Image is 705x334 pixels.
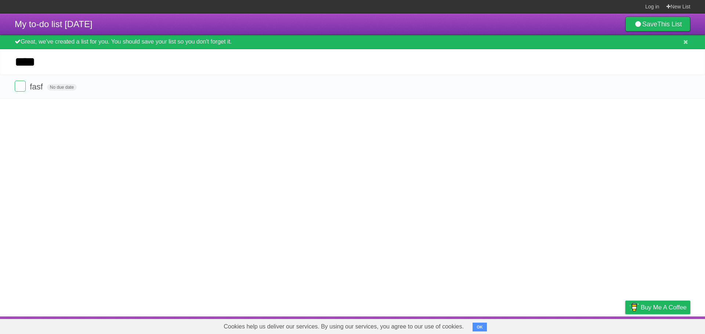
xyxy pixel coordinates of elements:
[473,323,487,331] button: OK
[616,318,635,332] a: Privacy
[625,17,690,32] a: SaveThis List
[216,319,471,334] span: Cookies help us deliver our services. By using our services, you agree to our use of cookies.
[644,318,690,332] a: Suggest a feature
[47,84,77,91] span: No due date
[30,82,44,91] span: fasf
[15,81,26,92] label: Done
[528,318,543,332] a: About
[552,318,582,332] a: Developers
[629,301,639,313] img: Buy me a coffee
[591,318,607,332] a: Terms
[625,301,690,314] a: Buy me a coffee
[657,21,682,28] b: This List
[641,301,687,314] span: Buy me a coffee
[15,19,93,29] span: My to-do list [DATE]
